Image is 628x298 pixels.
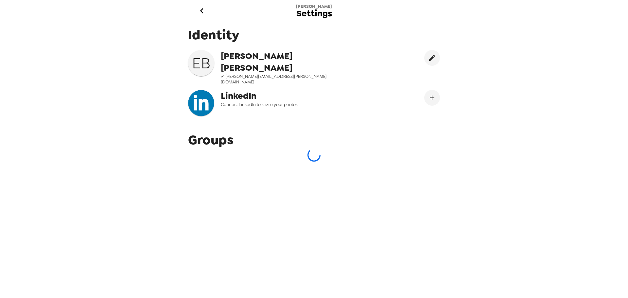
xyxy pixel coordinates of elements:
[424,90,440,106] button: Connect LinekdIn
[188,54,214,72] h3: E B
[221,102,353,107] span: Connect LinkedIn to share your photos
[296,9,332,18] span: Settings
[424,50,440,66] button: edit
[188,90,214,116] img: headshotImg
[221,74,353,85] span: ✓ [PERSON_NAME][EMAIL_ADDRESS][PERSON_NAME][DOMAIN_NAME]
[188,26,440,44] span: Identity
[296,4,332,9] span: [PERSON_NAME]
[221,50,353,74] span: [PERSON_NAME] [PERSON_NAME]
[188,131,234,149] span: Groups
[221,90,353,102] span: LinkedIn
